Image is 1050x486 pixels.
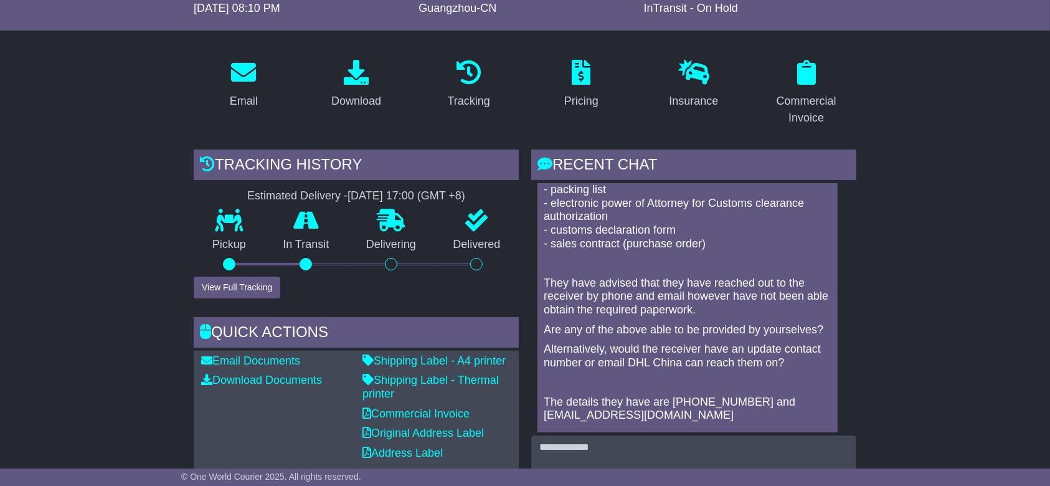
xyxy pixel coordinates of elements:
[201,355,300,367] a: Email Documents
[194,189,519,203] div: Estimated Delivery -
[669,93,718,110] div: Insurance
[544,170,831,251] p: - commercial or proforma Invoice - packing list - electronic power of Attorney for Customs cleara...
[181,472,361,482] span: © One World Courier 2025. All rights reserved.
[265,238,348,252] p: In Transit
[194,277,280,298] button: View Full Tracking
[222,55,266,114] a: Email
[644,2,738,14] span: InTransit - On Hold
[194,317,519,351] div: Quick Actions
[448,93,490,110] div: Tracking
[544,323,831,337] p: Are any of the above able to be provided by yourselves?
[323,55,389,114] a: Download
[544,396,831,422] p: The details they have are [PHONE_NUMBER] and [EMAIL_ADDRESS][DOMAIN_NAME]
[348,189,465,203] div: [DATE] 17:00 (GMT +8)
[194,2,280,14] span: [DATE] 08:10 PM
[362,355,506,367] a: Shipping Label - A4 printer
[440,55,498,114] a: Tracking
[556,55,607,114] a: Pricing
[756,55,856,131] a: Commercial Invoice
[544,343,831,369] p: Alternatively, would the receiver have an update contact number or email DHL China can reach them...
[194,238,265,252] p: Pickup
[331,93,381,110] div: Download
[764,93,848,126] div: Commercial Invoice
[201,374,322,386] a: Download Documents
[348,238,435,252] p: Delivering
[362,374,499,400] a: Shipping Label - Thermal printer
[531,150,856,183] div: RECENT CHAT
[419,2,496,14] span: Guangzhou-CN
[194,150,519,183] div: Tracking history
[661,55,726,114] a: Insurance
[230,93,258,110] div: Email
[362,427,484,439] a: Original Address Label
[362,407,470,420] a: Commercial Invoice
[544,277,831,317] p: They have advised that they have reached out to the receiver by phone and email however have not ...
[362,447,443,459] a: Address Label
[564,93,598,110] div: Pricing
[435,238,519,252] p: Delivered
